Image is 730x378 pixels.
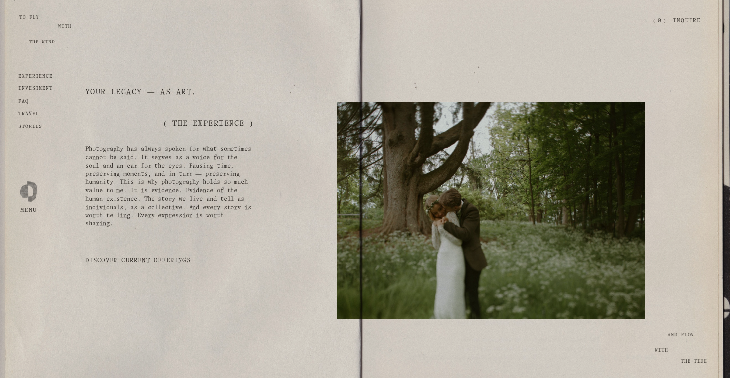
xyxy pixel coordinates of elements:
span: ) [664,18,666,23]
span: ( [653,18,655,23]
p: Photography has always spoken for what sometimes cannot be said. It serves as a voice for the sou... [85,145,253,228]
a: FAQ [18,99,29,104]
a: investment [18,86,53,91]
a: Discover current offerings [85,252,191,270]
span: 0 [658,18,661,23]
a: Stories [18,125,42,129]
h1: Your Legacy — as art. [85,87,281,98]
a: 0 items in cart [653,17,665,25]
a: Inquire [673,12,701,30]
a: travel [18,112,39,116]
a: experience [18,74,53,79]
h2: ( the experience ) [85,119,253,129]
